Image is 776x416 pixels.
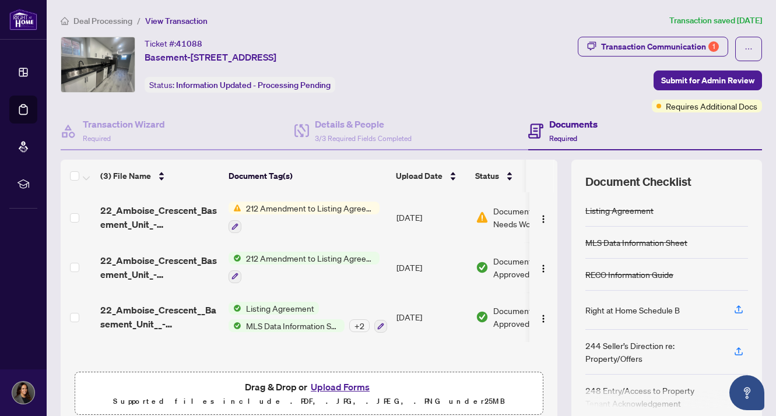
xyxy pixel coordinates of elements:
[229,252,380,283] button: Status Icon212 Amendment to Listing Agreement - Authority to Offer for Lease Price Change/Extensi...
[396,170,443,182] span: Upload Date
[539,214,548,224] img: Logo
[229,302,241,315] img: Status Icon
[585,204,654,217] div: Listing Agreement
[585,174,691,190] span: Document Checklist
[475,170,499,182] span: Status
[145,16,208,26] span: View Transaction
[82,394,536,408] p: Supported files include .PDF, .JPG, .JPEG, .PNG under 25 MB
[100,170,151,182] span: (3) File Name
[476,261,489,274] img: Document Status
[493,205,554,230] span: Document Needs Work
[585,268,673,281] div: RECO Information Guide
[9,9,37,30] img: logo
[75,372,543,415] span: Drag & Drop orUpload FormsSupported files include .PDF, .JPG, .JPEG, .PNG under25MB
[549,134,577,143] span: Required
[745,45,753,53] span: ellipsis
[12,382,34,404] img: Profile Icon
[176,38,202,49] span: 41088
[476,311,489,323] img: Document Status
[549,117,598,131] h4: Documents
[493,304,566,330] span: Document Approved
[315,134,412,143] span: 3/3 Required Fields Completed
[534,308,553,326] button: Logo
[137,14,141,27] li: /
[245,379,373,394] span: Drag & Drop or
[585,304,680,316] div: Right at Home Schedule B
[229,319,241,332] img: Status Icon
[493,255,566,280] span: Document Approved
[349,319,370,332] div: + 2
[601,37,719,56] div: Transaction Communication
[585,384,720,410] div: 248 Entry/Access to Property Tenant Acknowledgement
[307,379,373,394] button: Upload Forms
[669,14,762,27] article: Transaction saved [DATE]
[176,80,331,90] span: Information Updated - Processing Pending
[145,37,202,50] div: Ticket #:
[96,160,224,192] th: (3) File Name
[392,192,471,242] td: [DATE]
[100,303,219,331] span: 22_Amboise_Crescent__Basement_Unit__-_Listing_Agreement.pdf
[476,211,489,224] img: Document Status
[578,37,728,57] button: Transaction Communication1
[391,160,470,192] th: Upload Date
[145,50,276,64] span: Basement-[STREET_ADDRESS]
[392,242,471,292] td: [DATE]
[315,117,412,131] h4: Details & People
[241,319,345,332] span: MLS Data Information Sheet
[73,16,132,26] span: Deal Processing
[61,37,135,92] img: IMG-W12245074_1.jpg
[539,264,548,273] img: Logo
[666,100,757,112] span: Requires Additional Docs
[534,258,553,277] button: Logo
[729,375,764,410] button: Open asap
[241,252,380,265] span: 212 Amendment to Listing Agreement - Authority to Offer for Lease Price Change/Extension/Amendmen...
[534,208,553,227] button: Logo
[585,339,720,365] div: 244 Seller’s Direction re: Property/Offers
[229,202,380,233] button: Status Icon212 Amendment to Listing Agreement - Authority to Offer for Lease Price Change/Extensi...
[392,292,471,343] td: [DATE]
[241,202,380,214] span: 212 Amendment to Listing Agreement - Authority to Offer for Lease Price Change/Extension/Amendmen...
[224,160,391,192] th: Document Tag(s)
[585,236,687,249] div: MLS Data Information Sheet
[229,202,241,214] img: Status Icon
[229,302,387,333] button: Status IconListing AgreementStatus IconMLS Data Information Sheet+2
[61,17,69,25] span: home
[654,70,762,90] button: Submit for Admin Review
[145,77,335,93] div: Status:
[708,41,719,52] div: 1
[470,160,570,192] th: Status
[83,117,165,131] h4: Transaction Wizard
[100,203,219,231] span: 22_Amboise_Crescent_Basement_Unit_-_Lower_Price.pdf
[229,252,241,265] img: Status Icon
[539,314,548,323] img: Logo
[241,302,319,315] span: Listing Agreement
[83,134,111,143] span: Required
[100,253,219,281] span: 22_Amboise_Crescent_Basement_Unit_-_Lower_Price.pdf
[661,71,754,90] span: Submit for Admin Review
